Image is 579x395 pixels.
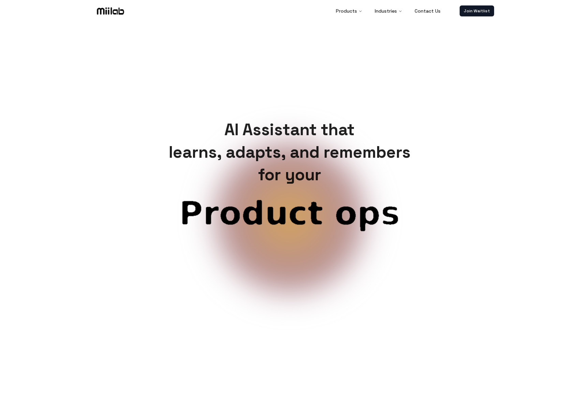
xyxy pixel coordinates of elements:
a: Join Waitlist [460,5,494,16]
a: Logo [85,6,136,16]
button: Industries [369,4,408,18]
img: Logo [95,6,125,16]
h1: AI Assistant that learns, adapts, and remembers for your [163,118,416,186]
a: Contact Us [409,4,446,18]
nav: Main [330,4,446,18]
span: Customer service [136,197,443,263]
button: Products [330,4,368,18]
